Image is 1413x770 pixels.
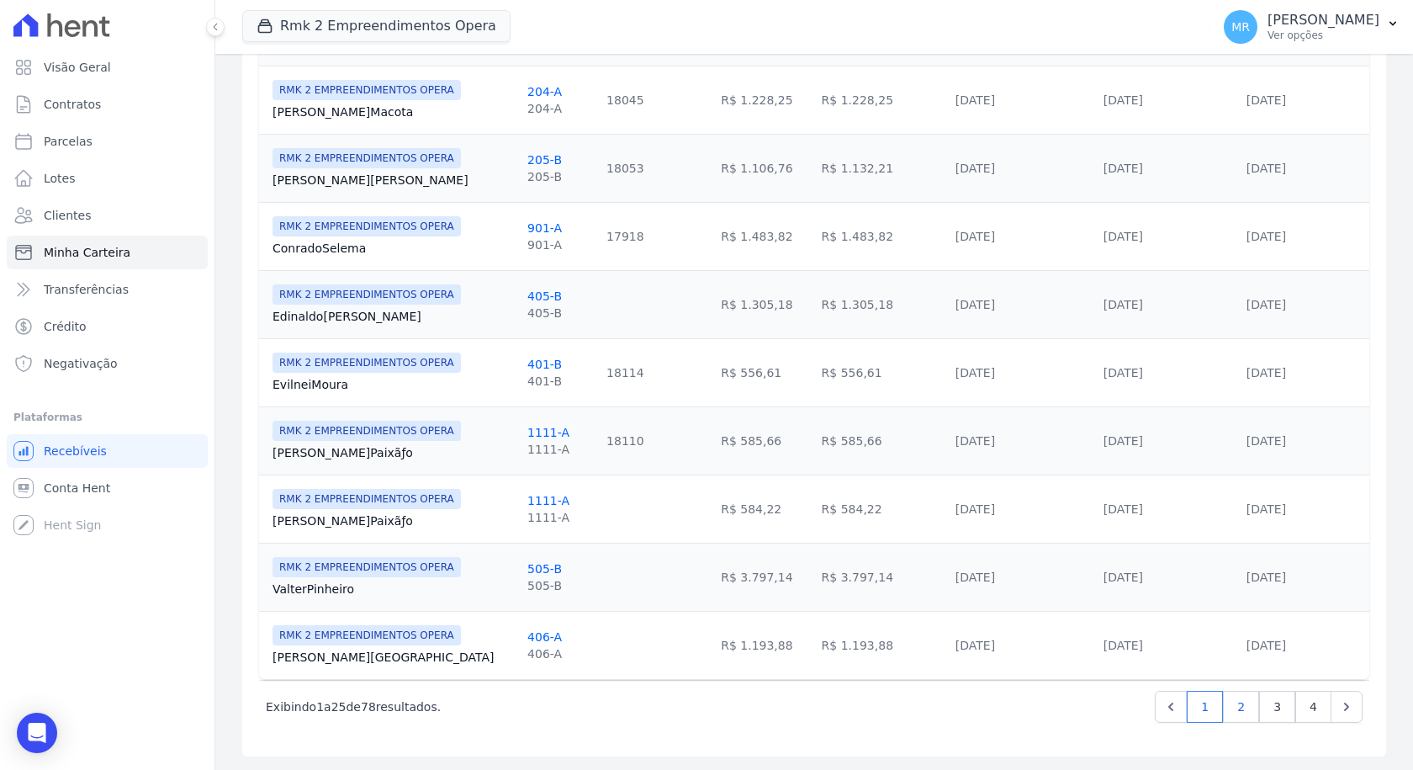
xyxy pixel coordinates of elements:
a: 405-B [527,289,562,303]
span: RMK 2 EMPREENDIMENTOS OPERA [273,353,461,373]
td: R$ 1.132,21 [815,134,949,202]
a: [DATE] [955,502,995,516]
td: R$ 556,61 [714,338,814,406]
a: [DATE] [1246,93,1286,107]
a: [DATE] [1103,230,1143,243]
a: [DATE] [1246,162,1286,175]
a: 204-A [527,85,562,98]
td: R$ 1.483,82 [714,202,814,270]
a: 1111-A [527,426,569,439]
a: [DATE] [1246,434,1286,448]
span: RMK 2 EMPREENDIMENTOS OPERA [273,284,461,305]
a: [DATE] [955,93,995,107]
a: [PERSON_NAME]Macota [273,104,514,120]
a: Conta Hent [7,471,208,505]
span: RMK 2 EMPREENDIMENTOS OPERA [273,216,461,236]
a: 505-B [527,562,562,576]
td: R$ 1.305,18 [815,270,949,338]
a: [DATE] [1246,230,1286,243]
a: Recebíveis [7,434,208,468]
span: 25 [331,700,347,714]
td: R$ 585,66 [815,406,949,475]
span: RMK 2 EMPREENDIMENTOS OPERA [273,557,461,577]
a: [DATE] [955,639,995,652]
span: Negativação [44,355,118,372]
span: Clientes [44,207,91,224]
td: R$ 584,22 [714,475,814,543]
span: Parcelas [44,133,93,150]
a: [PERSON_NAME][GEOGRAPHIC_DATA] [273,649,514,666]
span: Recebíveis [44,443,107,459]
a: Next [1331,691,1363,723]
div: 405-B [527,305,562,321]
td: R$ 1.193,88 [714,611,814,679]
a: EvilneiMoura [273,376,514,393]
div: 1111-A [527,441,569,458]
a: 17918 [606,230,644,243]
a: Transferências [7,273,208,306]
span: MR [1231,21,1250,33]
a: Parcelas [7,125,208,158]
p: [PERSON_NAME] [1267,12,1379,29]
a: [DATE] [1103,93,1143,107]
a: Edinaldo[PERSON_NAME] [273,308,514,325]
td: R$ 1.228,25 [714,66,814,134]
a: [DATE] [1103,571,1143,584]
a: ConradoSelema [273,240,514,257]
a: Visão Geral [7,50,208,84]
a: [DATE] [1103,434,1143,448]
span: Transferências [44,281,129,298]
a: [DATE] [955,366,995,380]
span: RMK 2 EMPREENDIMENTOS OPERA [273,80,461,100]
a: ValterPinheiro [273,581,514,597]
a: [PERSON_NAME]Paixãƒo [273,512,514,529]
a: 2 [1223,691,1259,723]
a: [DATE] [955,162,995,175]
span: RMK 2 EMPREENDIMENTOS OPERA [273,148,461,168]
a: 18110 [606,434,644,448]
p: Exibindo a de resultados. [266,698,441,715]
a: 18053 [606,162,644,175]
a: [DATE] [955,230,995,243]
td: R$ 1.228,25 [815,66,949,134]
span: Minha Carteira [44,244,130,261]
a: [DATE] [1103,298,1143,311]
div: 406-A [527,645,562,662]
a: [PERSON_NAME]Paixãƒo [273,444,514,461]
a: [PERSON_NAME][PERSON_NAME] [273,172,514,189]
td: R$ 1.305,18 [714,270,814,338]
a: [DATE] [1246,298,1286,311]
div: 1111-A [527,509,569,526]
a: Crédito [7,310,208,343]
td: R$ 1.106,76 [714,134,814,202]
span: RMK 2 EMPREENDIMENTOS OPERA [273,421,461,441]
div: 901-A [527,236,562,253]
td: R$ 3.797,14 [815,543,949,611]
a: Clientes [7,199,208,232]
a: Lotes [7,162,208,195]
div: 205-B [527,168,562,185]
span: Crédito [44,318,87,335]
div: 505-B [527,577,562,594]
a: [DATE] [1246,366,1286,380]
button: Rmk 2 Empreendimentos Opera [242,10,511,42]
td: R$ 1.193,88 [815,611,949,679]
span: Conta Hent [44,480,110,497]
span: Visão Geral [44,59,111,76]
span: 1 [316,700,324,714]
td: R$ 584,22 [815,475,949,543]
a: 901-A [527,221,562,235]
a: 3 [1259,691,1295,723]
span: Contratos [44,96,101,113]
div: Plataformas [13,407,201,427]
a: 406-A [527,630,562,644]
a: [DATE] [1103,502,1143,516]
a: [DATE] [1103,366,1143,380]
button: MR [PERSON_NAME] Ver opções [1210,3,1413,50]
a: 401-B [527,358,562,371]
a: [DATE] [955,298,995,311]
div: Open Intercom Messenger [17,713,57,753]
a: 18045 [606,93,644,107]
span: RMK 2 EMPREENDIMENTOS OPERA [273,625,461,645]
a: [DATE] [955,571,995,584]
